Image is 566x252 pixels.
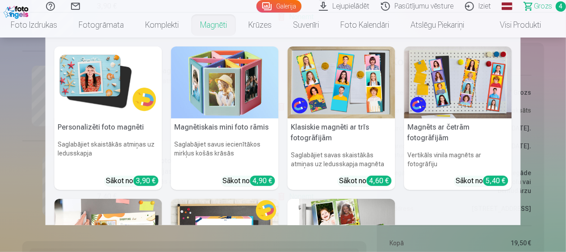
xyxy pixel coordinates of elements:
[282,13,330,38] a: Suvenīri
[367,176,392,186] div: 4,60 €
[171,136,279,172] h6: Saglabājiet savus iecienītākos mirkļus košās krāsās
[288,147,395,172] h6: Saglabājiet savas skaistākās atmiņas uz ledusskapja magnēta
[68,13,134,38] a: Fotogrāmata
[238,13,282,38] a: Krūzes
[404,118,512,147] h5: Magnēts ar četrām fotogrāfijām
[456,176,508,186] div: Sākot no
[171,46,279,190] a: Magnētiskais mini foto rāmisMagnētiskais mini foto rāmisSaglabājiet savus iecienītākos mirkļus ko...
[55,136,162,172] h6: Saglabājiet skaistākās atmiņas uz ledusskapja
[330,13,400,38] a: Foto kalendāri
[189,13,238,38] a: Magnēti
[475,13,552,38] a: Visi produkti
[55,46,162,118] img: Personalizēti foto magnēti
[223,176,275,186] div: Sākot no
[400,13,475,38] a: Atslēgu piekariņi
[250,176,275,186] div: 4,90 €
[171,46,279,118] img: Magnētiskais mini foto rāmis
[288,118,395,147] h5: Klasiskie magnēti ar trīs fotogrāfijām
[106,176,159,186] div: Sākot no
[483,176,508,186] div: 5,40 €
[556,1,566,12] span: 4
[55,118,162,136] h5: Personalizēti foto magnēti
[171,118,279,136] h5: Magnētiskais mini foto rāmis
[340,176,392,186] div: Sākot no
[288,46,395,190] a: Klasiskie magnēti ar trīs fotogrāfijāmKlasiskie magnēti ar trīs fotogrāfijāmSaglabājiet savas ska...
[134,13,189,38] a: Komplekti
[404,46,512,118] img: Magnēts ar četrām fotogrāfijām
[55,46,162,190] a: Personalizēti foto magnētiPersonalizēti foto magnētiSaglabājiet skaistākās atmiņas uz ledusskapja...
[404,147,512,172] h6: Vertikāls vinila magnēts ar fotogrāfiju
[404,46,512,190] a: Magnēts ar četrām fotogrāfijāmMagnēts ar četrām fotogrāfijāmVertikāls vinila magnēts ar fotogrāfi...
[134,176,159,186] div: 3,90 €
[4,4,31,19] img: /fa1
[288,46,395,118] img: Klasiskie magnēti ar trīs fotogrāfijām
[534,1,552,12] span: Grozs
